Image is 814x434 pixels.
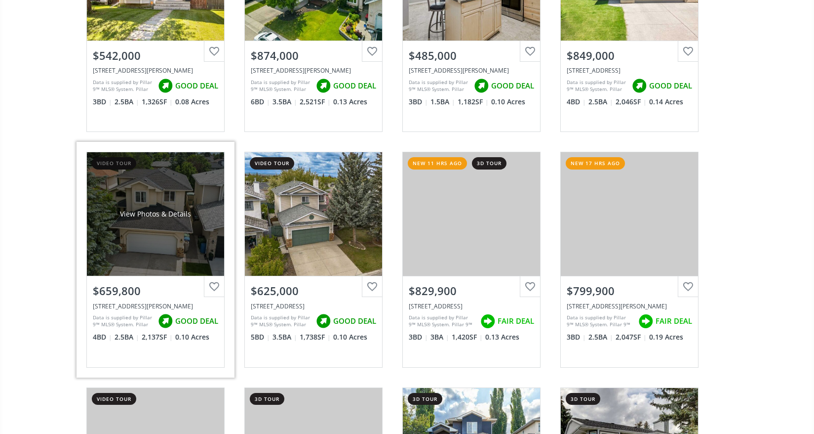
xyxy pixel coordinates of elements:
img: rating icon [155,311,175,331]
span: 0.10 Acres [333,332,367,342]
span: GOOD DEAL [175,81,218,91]
span: 0.13 Acres [333,97,367,107]
div: Data is supplied by Pillar 9™ MLS® System. Pillar 9™ is the owner of the copyright in its MLS® Sy... [409,79,469,93]
span: 0.13 Acres [485,332,519,342]
div: 69 Mckenzie Place SE, Calgary, AB T2Z1T4 [93,302,218,310]
span: GOOD DEAL [175,316,218,326]
div: Data is supplied by Pillar 9™ MLS® System. Pillar 9™ is the owner of the copyright in its MLS® Sy... [251,79,311,93]
span: 1,738 SF [300,332,331,342]
span: 3 BD [567,332,586,342]
div: View Photos & Details [120,209,191,219]
img: rating icon [636,311,656,331]
img: rating icon [629,76,649,96]
span: 2.5 BA [588,97,613,107]
span: 3 BD [409,97,428,107]
span: 0.14 Acres [649,97,683,107]
div: Data is supplied by Pillar 9™ MLS® System. Pillar 9™ is the owner of the copyright in its MLS® Sy... [567,314,633,329]
div: Data is supplied by Pillar 9™ MLS® System. Pillar 9™ is the owner of the copyright in its MLS® Sy... [93,314,153,329]
span: FAIR DEAL [656,316,692,326]
span: 5 BD [251,332,270,342]
span: 2.5 BA [588,332,613,342]
div: 54 Mckenzie Lake Manor SE, Calgary, AB T2Z 1Y2 [251,66,376,75]
div: $799,900 [567,283,692,299]
div: $829,900 [409,283,534,299]
span: GOOD DEAL [333,81,376,91]
div: $625,000 [251,283,376,299]
div: 8 Mount Copper Green SE, Calgary, AB T2Z 2L2 [409,302,534,310]
span: 2,521 SF [300,97,331,107]
span: 4 BD [93,332,112,342]
span: 0.10 Acres [175,332,209,342]
span: 0.10 Acres [491,97,525,107]
img: rating icon [155,76,175,96]
img: rating icon [471,76,491,96]
img: rating icon [313,311,333,331]
div: Data is supplied by Pillar 9™ MLS® System. Pillar 9™ is the owner of the copyright in its MLS® Sy... [251,314,311,329]
div: 26 Mount Cornwall Circle SE, Calgary, AB T2Z 2J6 [251,302,376,310]
span: 1,182 SF [458,97,489,107]
div: Data is supplied by Pillar 9™ MLS® System. Pillar 9™ is the owner of the copyright in its MLS® Sy... [93,79,153,93]
img: rating icon [313,76,333,96]
span: GOOD DEAL [333,316,376,326]
span: 2.5 BA [115,332,139,342]
span: 4 BD [567,97,586,107]
a: new 17 hrs ago$799,900[STREET_ADDRESS][PERSON_NAME]Data is supplied by Pillar 9™ MLS® System. Pil... [550,142,708,377]
div: 195 Mount Brewster Circle SE, Calgary, AB T2Z 2R8 [567,302,692,310]
div: 16 Mckinley Road SE, Calgary, AB T2Z 1T6 [409,66,534,75]
span: 1.5 BA [430,97,455,107]
a: new 11 hrs ago3d tour$829,900[STREET_ADDRESS]Data is supplied by Pillar 9™ MLS® System. Pillar 9™... [392,142,550,377]
span: 2,137 SF [142,332,173,342]
span: GOOD DEAL [491,81,534,91]
a: video tourView Photos & Details$659,800[STREET_ADDRESS][PERSON_NAME]Data is supplied by Pillar 9™... [77,142,234,377]
a: video tour$625,000[STREET_ADDRESS]Data is supplied by Pillar 9™ MLS® System. Pillar 9™ is the own... [234,142,392,377]
span: 0.19 Acres [649,332,683,342]
span: 3.5 BA [272,332,297,342]
span: 2,047 SF [616,332,647,342]
div: $849,000 [567,48,692,63]
span: GOOD DEAL [649,81,692,91]
div: 91 Mountain Park Drive SE, Calgary, AB T2Z 1S1 [567,66,692,75]
span: 1,420 SF [452,332,483,342]
span: 6 BD [251,97,270,107]
span: 2.5 BA [115,97,139,107]
span: 3.5 BA [272,97,297,107]
span: 3 BA [430,332,449,342]
div: Data is supplied by Pillar 9™ MLS® System. Pillar 9™ is the owner of the copyright in its MLS® Sy... [567,79,627,93]
div: $874,000 [251,48,376,63]
span: 3 BD [93,97,112,107]
div: 214 Mount Lorette Place SE, Calgary, AB T2Z2L9 [93,66,218,75]
img: rating icon [478,311,498,331]
span: 1,326 SF [142,97,173,107]
span: 2,046 SF [616,97,647,107]
div: $485,000 [409,48,534,63]
span: 3 BD [409,332,428,342]
span: FAIR DEAL [498,316,534,326]
div: Data is supplied by Pillar 9™ MLS® System. Pillar 9™ is the owner of the copyright in its MLS® Sy... [409,314,475,329]
div: $542,000 [93,48,218,63]
span: 0.08 Acres [175,97,209,107]
div: $659,800 [93,283,218,299]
